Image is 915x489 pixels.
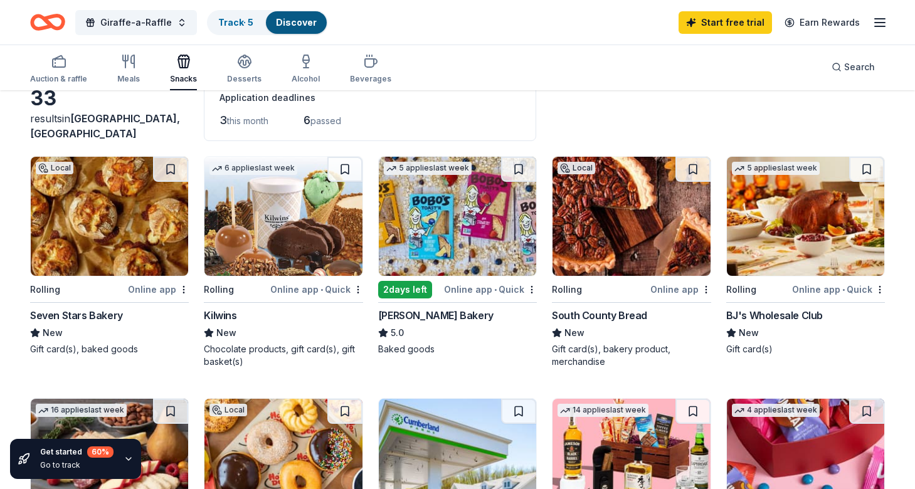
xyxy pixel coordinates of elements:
span: New [216,325,236,340]
div: BJ's Wholesale Club [726,308,823,323]
div: Gift card(s) [726,343,885,355]
button: Snacks [170,49,197,90]
span: New [43,325,63,340]
div: 60 % [87,446,114,458]
div: Alcohol [292,74,320,84]
img: Image for South County Bread [553,157,710,276]
a: Start free trial [679,11,772,34]
span: Search [844,60,875,75]
span: this month [227,115,268,126]
img: Image for Kilwins [204,157,362,276]
span: • [320,285,323,295]
div: Rolling [552,282,582,297]
div: Online app [128,281,189,297]
div: Application deadlines [219,90,521,105]
div: Gift card(s), bakery product, merchandise [552,343,711,368]
button: Beverages [350,49,391,90]
span: passed [310,115,341,126]
a: Track· 5 [218,17,253,28]
div: Seven Stars Bakery [30,308,123,323]
div: Beverages [350,74,391,84]
a: Home [30,8,65,37]
img: Image for Bobo's Bakery [379,157,536,276]
div: Get started [40,446,114,458]
div: Rolling [204,282,234,297]
span: 3 [219,113,227,127]
div: Desserts [227,74,262,84]
div: 4 applies last week [732,404,820,417]
span: New [739,325,759,340]
span: 6 [304,113,310,127]
div: 33 [30,86,189,111]
a: Image for South County BreadLocalRollingOnline appSouth County BreadNewGift card(s), bakery produ... [552,156,711,368]
div: Gift card(s), baked goods [30,343,189,355]
div: results [30,111,189,141]
span: [GEOGRAPHIC_DATA], [GEOGRAPHIC_DATA] [30,112,180,140]
div: Rolling [726,282,756,297]
button: Search [822,55,885,80]
div: 5 applies last week [384,162,472,175]
span: New [564,325,584,340]
img: Image for Seven Stars Bakery [31,157,188,276]
div: Meals [117,74,140,84]
div: Rolling [30,282,60,297]
span: in [30,112,180,140]
span: 5.0 [391,325,404,340]
button: Track· 5Discover [207,10,328,35]
button: Giraffe-a-Raffle [75,10,197,35]
div: 16 applies last week [36,404,127,417]
div: Online app Quick [792,281,885,297]
div: Kilwins [204,308,236,323]
button: Auction & raffle [30,49,87,90]
div: 6 applies last week [209,162,297,175]
a: Image for Seven Stars BakeryLocalRollingOnline appSeven Stars BakeryNewGift card(s), baked goods [30,156,189,355]
img: Image for BJ's Wholesale Club [727,157,884,276]
div: Online app Quick [270,281,363,297]
div: Snacks [170,74,197,84]
a: Image for Kilwins6 applieslast weekRollingOnline app•QuickKilwinsNewChocolate products, gift card... [204,156,362,368]
div: 14 applies last week [558,404,648,417]
button: Desserts [227,49,262,90]
span: • [842,285,845,295]
div: [PERSON_NAME] Bakery [378,308,494,323]
div: Local [209,404,247,416]
div: Baked goods [378,343,537,355]
div: 5 applies last week [732,162,820,175]
div: Online app [650,281,711,297]
a: Earn Rewards [777,11,867,34]
button: Meals [117,49,140,90]
div: Online app Quick [444,281,537,297]
div: South County Bread [552,308,647,323]
span: Giraffe-a-Raffle [100,15,172,30]
div: Local [36,162,73,174]
a: Discover [276,17,317,28]
div: Chocolate products, gift card(s), gift basket(s) [204,343,362,368]
div: Auction & raffle [30,74,87,84]
a: Image for BJ's Wholesale Club5 applieslast weekRollingOnline app•QuickBJ's Wholesale ClubNewGift ... [726,156,885,355]
div: Local [558,162,595,174]
div: 2 days left [378,281,432,298]
div: Go to track [40,460,114,470]
button: Alcohol [292,49,320,90]
span: • [494,285,497,295]
a: Image for Bobo's Bakery5 applieslast week2days leftOnline app•Quick[PERSON_NAME] Bakery5.0Baked g... [378,156,537,355]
